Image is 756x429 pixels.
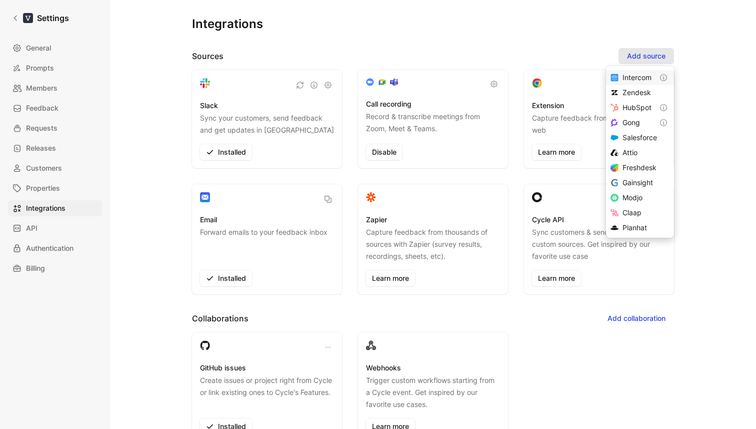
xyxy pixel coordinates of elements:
[200,112,334,136] p: Sync your customers, send feedback and get updates in [GEOGRAPHIC_DATA]
[26,162,62,174] span: Customers
[26,182,60,194] span: Properties
[8,40,102,56] a: General
[366,111,500,136] p: Record & transcribe meetings from Zoom, Meet & Teams.
[200,214,217,226] h3: Email
[26,202,65,214] span: Integrations
[26,82,57,94] span: Members
[8,140,102,156] a: Releases
[622,208,641,217] span: Claap
[26,102,58,114] span: Feedback
[26,222,37,234] span: API
[599,310,674,326] button: Add collaboration
[8,240,102,256] a: Authentication
[200,100,218,112] h3: Slack
[8,260,102,276] a: Billing
[532,144,581,160] a: Learn more
[192,50,223,62] h2: Sources
[192,16,263,32] h1: Integrations
[366,214,387,226] h3: Zapier
[622,103,651,112] span: HubSpot
[8,80,102,96] a: Members
[8,60,102,76] a: Prompts
[206,146,246,158] span: Installed
[532,226,666,262] p: Sync customers & send feedback from custom sources. Get inspired by our favorite use case
[532,214,564,226] h3: Cycle API
[26,242,73,254] span: Authentication
[8,100,102,116] a: Feedback
[8,220,102,236] a: API
[622,133,657,142] span: Salesforce
[366,144,402,160] button: Disable
[366,226,500,262] p: Capture feedback from thousands of sources with Zapier (survey results, recordings, sheets, etc).
[618,48,674,64] button: Add source
[192,312,248,324] h2: Collaborations
[26,262,45,274] span: Billing
[366,374,500,410] p: Trigger custom workflows starting from a Cycle event. Get inspired by our favorite use cases.
[366,270,415,286] a: Learn more
[200,270,252,286] button: Installed
[366,362,401,374] h3: Webhooks
[26,142,56,154] span: Releases
[8,8,73,28] a: Settings
[627,50,665,62] span: Add source
[366,98,411,110] h3: Call recording
[622,163,656,172] span: Freshdesk
[8,180,102,196] a: Properties
[200,362,246,374] h3: GitHub issues
[622,178,653,187] span: Gainsight
[26,62,54,74] span: Prompts
[607,312,665,324] span: Add collaboration
[372,146,396,158] span: Disable
[532,270,581,286] a: Learn more
[200,374,334,410] p: Create issues or project right from Cycle or link existing ones to Cycle's Features.
[26,42,51,54] span: General
[200,144,252,160] button: Installed
[200,226,327,262] p: Forward emails to your feedback inbox
[26,122,57,134] span: Requests
[622,193,642,202] span: Modjo
[8,120,102,136] a: Requests
[622,223,647,232] span: Planhat
[622,88,651,97] span: Zendesk
[8,160,102,176] a: Customers
[37,12,69,24] h1: Settings
[206,272,246,284] span: Installed
[8,200,102,216] a: Integrations
[532,100,564,112] h3: Extension
[532,112,666,136] p: Capture feedback from anywhere on the web
[622,118,640,127] span: Gong
[622,148,637,157] span: Attio
[622,73,651,82] span: Intercom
